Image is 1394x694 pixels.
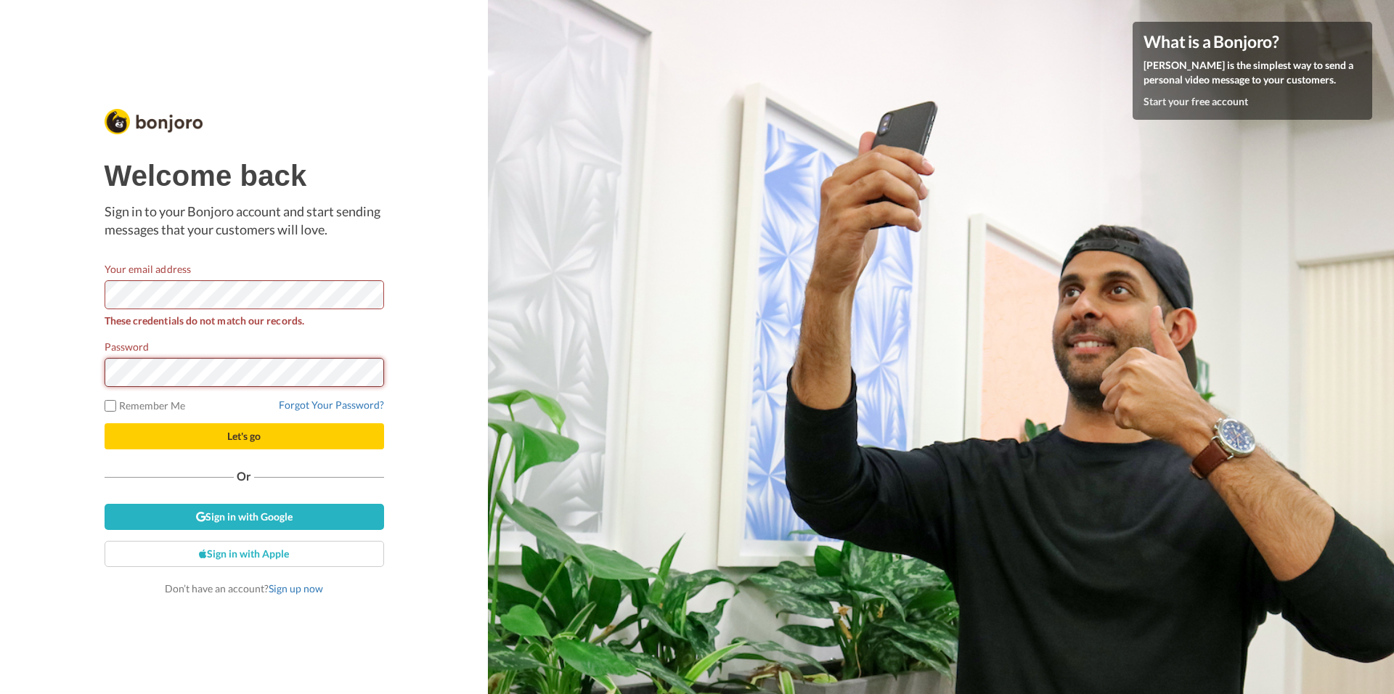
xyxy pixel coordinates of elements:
a: Forgot Your Password? [279,399,384,411]
a: Sign up now [269,582,323,595]
strong: These credentials do not match our records. [105,314,304,327]
h1: Welcome back [105,160,384,192]
p: Sign in to your Bonjoro account and start sending messages that your customers will love. [105,203,384,240]
input: Remember Me [105,400,116,412]
a: Sign in with Google [105,504,384,530]
a: Sign in with Apple [105,541,384,567]
span: Don’t have an account? [165,582,323,595]
span: Or [234,471,254,481]
label: Password [105,339,150,354]
span: Let's go [227,430,261,442]
label: Your email address [105,261,191,277]
label: Remember Me [105,398,186,413]
h4: What is a Bonjoro? [1144,33,1361,51]
a: Start your free account [1144,95,1248,107]
button: Let's go [105,423,384,449]
p: [PERSON_NAME] is the simplest way to send a personal video message to your customers. [1144,58,1361,87]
